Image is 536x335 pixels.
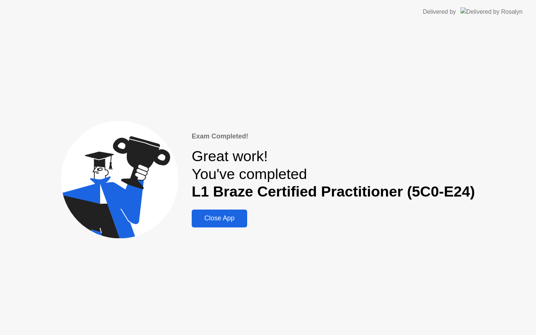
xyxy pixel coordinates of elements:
[192,147,475,201] div: Great work! You've completed
[192,131,475,141] div: Exam Completed!
[192,210,247,227] button: Close App
[460,7,523,16] img: Delivered by Rosalyn
[423,7,456,16] div: Delivered by
[192,183,475,200] b: L1 Braze Certified Practitioner (5C0-E24)
[194,214,245,222] div: Close App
